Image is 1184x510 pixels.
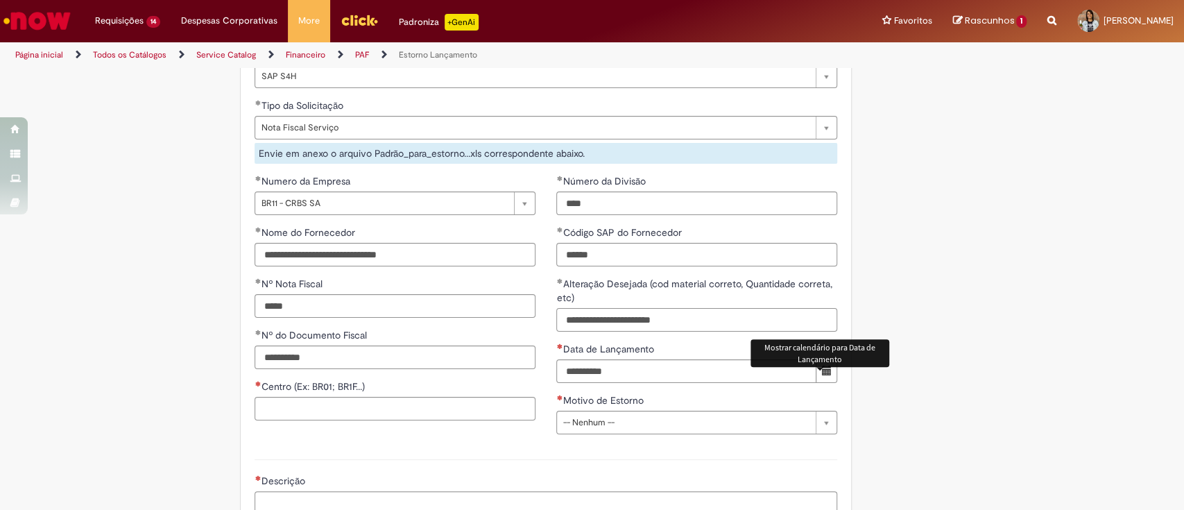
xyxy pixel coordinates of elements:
[563,411,809,434] span: -- Nenhum --
[556,395,563,400] span: Necessários
[255,227,261,232] span: Obrigatório Preenchido
[255,243,535,266] input: Nome do Fornecedor
[261,278,325,290] span: Nº Nota Fiscal
[952,15,1027,28] a: Rascunhos
[146,16,160,28] span: 14
[261,329,369,341] span: Nº do Documento Fiscal
[261,99,345,112] span: Tipo da Solicitação
[1104,15,1174,26] span: [PERSON_NAME]
[1016,15,1027,28] span: 1
[255,346,535,369] input: Nº do Documento Fiscal
[563,394,646,407] span: Motivo de Estorno
[255,278,261,284] span: Obrigatório Preenchido
[261,175,352,187] span: Numero da Empresa
[556,359,816,383] input: Data de Lançamento
[445,14,479,31] p: +GenAi
[255,176,261,181] span: Obrigatório Preenchido
[1,7,73,35] img: ServiceNow
[556,278,563,284] span: Obrigatório Preenchido
[556,192,837,215] input: Número da Divisão
[181,14,277,28] span: Despesas Corporativas
[261,226,357,239] span: Nome do Fornecedor
[261,117,809,139] span: Nota Fiscal Serviço
[95,14,144,28] span: Requisições
[556,278,832,304] span: Alteração Desejada (cod material correto, Quantidade correta, etc)
[399,14,479,31] div: Padroniza
[10,42,779,68] ul: Trilhas de página
[563,175,648,187] span: Número da Divisão
[255,381,261,386] span: Necessários
[15,49,63,60] a: Página inicial
[355,49,369,60] a: PAF
[255,143,837,164] div: Envie em anexo o arquivo Padrão_para_estorno...xls correspondente abaixo.
[261,65,809,87] span: SAP S4H
[341,10,378,31] img: click_logo_yellow_360x200.png
[286,49,325,60] a: Financeiro
[563,343,656,355] span: Data de Lançamento
[399,49,477,60] a: Estorno Lançamento
[255,330,261,335] span: Obrigatório Preenchido
[255,294,535,318] input: Nº Nota Fiscal
[556,343,563,349] span: Necessários
[563,226,684,239] span: Código SAP do Fornecedor
[93,49,166,60] a: Todos os Catálogos
[556,227,563,232] span: Obrigatório Preenchido
[556,243,837,266] input: Código SAP do Fornecedor
[964,14,1014,27] span: Rascunhos
[261,380,367,393] span: Centro (Ex: BR01; BR1F...)
[261,475,307,487] span: Descrição
[298,14,320,28] span: More
[816,359,837,383] button: Mostrar calendário para Data de Lançamento
[255,397,535,420] input: Centro (Ex: BR01; BR1F...)
[261,192,507,214] span: BR11 - CRBS SA
[893,14,932,28] span: Favoritos
[556,308,837,332] input: Alteração Desejada (cod material correto, Quantidade correta, etc)
[255,475,261,481] span: Necessários
[196,49,256,60] a: Service Catalog
[750,339,889,367] div: Mostrar calendário para Data de Lançamento
[556,176,563,181] span: Obrigatório Preenchido
[255,100,261,105] span: Obrigatório Preenchido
